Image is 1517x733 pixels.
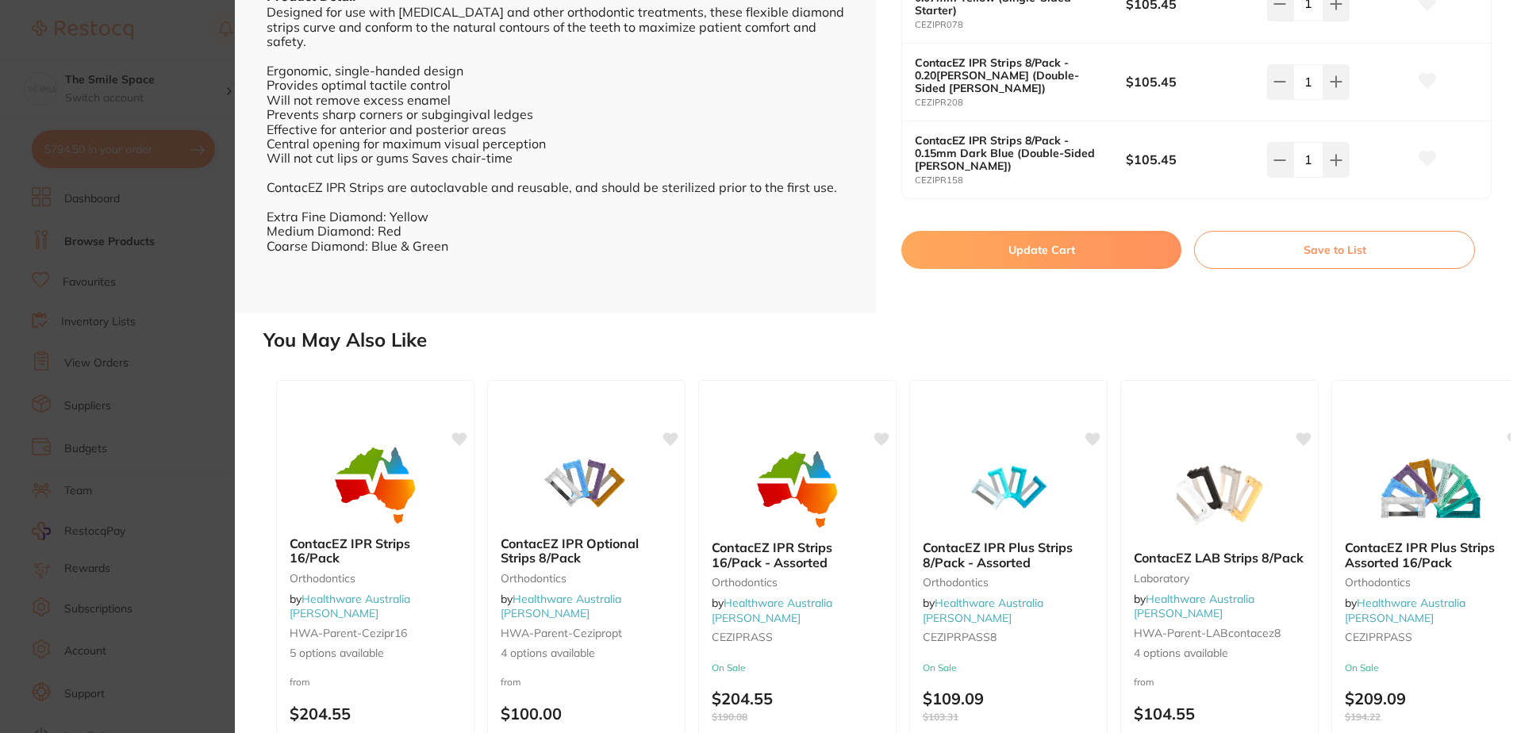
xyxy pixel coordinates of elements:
[915,175,1126,186] small: CEZIPR158
[501,676,521,688] span: from
[267,5,844,253] div: Designed for use with [MEDICAL_DATA] and other orthodontic treatments, these flexible diamond str...
[290,676,310,688] span: from
[1345,689,1516,723] p: $209.09
[290,592,410,620] span: by
[712,576,883,589] small: Orthodontics
[712,596,832,624] a: Healthware Australia [PERSON_NAME]
[290,627,461,639] small: HWA-parent-cezipr16
[501,592,621,620] span: by
[1126,151,1253,168] b: $105.45
[923,631,1094,643] small: CEZIPRPASS8
[923,712,1094,723] span: $103.31
[1345,540,1516,570] b: ContacEZ IPR Plus Strips Assorted 16/Pack
[535,444,638,524] img: ContacEZ IPR Optional Strips 8/Pack
[1134,676,1154,688] span: from
[712,631,883,643] small: CEZIPRASS
[1126,73,1253,90] b: $105.45
[501,646,672,662] span: 4 options available
[915,20,1126,30] small: CEZIPR078
[1345,662,1516,674] small: On Sale
[1345,631,1516,643] small: CEZIPRPASS
[263,329,1511,351] h2: You May Also Like
[290,592,410,620] a: Healthware Australia [PERSON_NAME]
[923,596,1043,624] a: Healthware Australia [PERSON_NAME]
[1134,627,1305,639] small: HWA-parent-LABcontacez8
[501,572,672,585] small: Orthodontics
[923,576,1094,589] small: Orthodontics
[712,712,883,723] span: $190.08
[1134,646,1305,662] span: 4 options available
[1345,576,1516,589] small: Orthodontics
[712,596,832,624] span: by
[1379,448,1482,528] img: ContacEZ IPR Plus Strips Assorted 16/Pack
[1134,592,1254,620] span: by
[915,56,1105,94] b: ContacEZ IPR Strips 8/Pack - 0.20[PERSON_NAME] (Double-Sided [PERSON_NAME])
[1134,592,1254,620] a: Healthware Australia [PERSON_NAME]
[1134,704,1305,723] p: $104.55
[1168,459,1271,538] img: ContacEZ LAB Strips 8/Pack
[501,592,621,620] a: Healthware Australia [PERSON_NAME]
[957,448,1060,528] img: ContacEZ IPR Plus Strips 8/Pack - Assorted
[501,627,672,639] small: HWA-parent-cezipropt
[324,444,427,524] img: ContacEZ IPR Strips 16/Pack
[923,662,1094,674] small: On Sale
[290,536,461,566] b: ContacEZ IPR Strips 16/Pack
[1345,596,1465,624] span: by
[290,646,461,662] span: 5 options available
[1194,231,1475,269] button: Save to List
[501,536,672,566] b: ContacEZ IPR Optional Strips 8/Pack
[1134,572,1305,585] small: Laboratory
[712,662,883,674] small: On Sale
[1134,551,1305,565] b: ContacEZ LAB Strips 8/Pack
[923,596,1043,624] span: by
[712,689,883,723] p: $204.55
[923,540,1094,570] b: ContacEZ IPR Plus Strips 8/Pack - Assorted
[1345,596,1465,624] a: Healthware Australia [PERSON_NAME]
[290,572,461,585] small: Orthodontics
[501,704,672,723] p: $100.00
[746,448,849,528] img: ContacEZ IPR Strips 16/Pack - Assorted
[712,540,883,570] b: ContacEZ IPR Strips 16/Pack - Assorted
[901,231,1181,269] button: Update Cart
[290,704,461,723] p: $204.55
[923,689,1094,723] p: $109.09
[915,134,1105,172] b: ContacEZ IPR Strips 8/Pack - 0.15mm Dark Blue (Double-Sided [PERSON_NAME])
[915,98,1126,108] small: CEZIPR208
[1345,712,1516,723] span: $194.22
